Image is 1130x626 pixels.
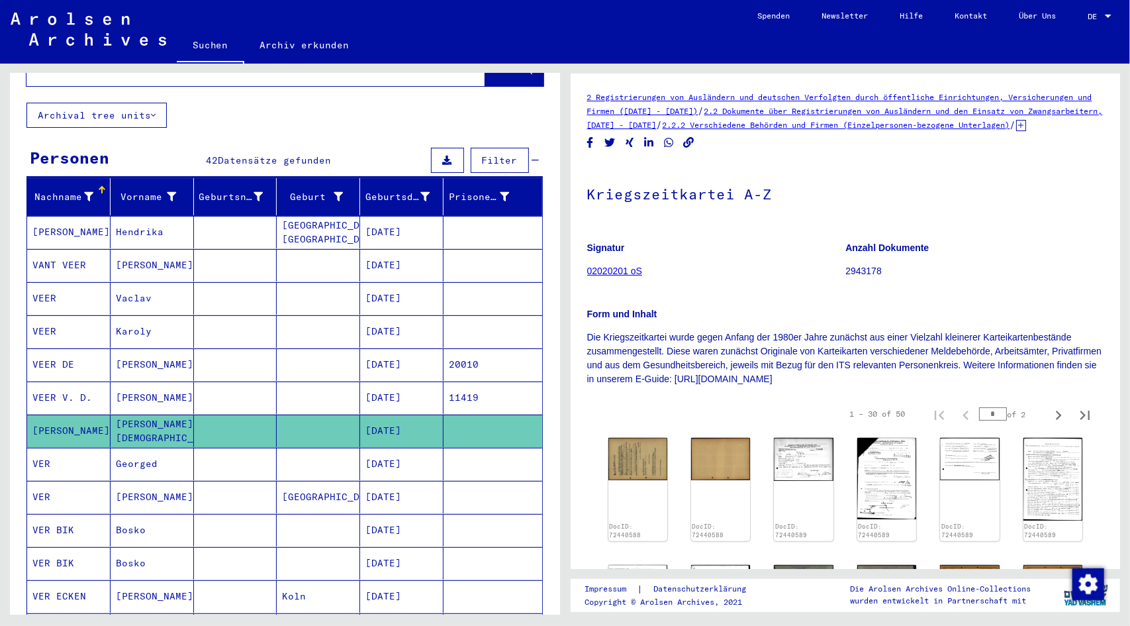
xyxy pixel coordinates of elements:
[116,190,177,204] div: Vorname
[111,216,194,248] mat-cell: Hendrika
[365,190,430,204] div: Geburtsdatum
[360,448,444,480] mat-cell: [DATE]
[27,348,111,381] mat-cell: VEER DE
[444,382,542,414] mat-cell: 11419
[583,134,597,151] button: Share on Facebook
[449,186,526,207] div: Prisoner #
[111,580,194,613] mat-cell: [PERSON_NAME]
[608,565,667,607] img: 005.jpg
[111,249,194,282] mat-cell: [PERSON_NAME]
[845,242,929,253] b: Anzahl Dokumente
[199,186,280,207] div: Geburtsname
[1072,401,1098,427] button: Last page
[360,178,444,215] mat-header-cell: Geburtsdatum
[111,415,194,447] mat-cell: [PERSON_NAME][DEMOGRAPHIC_DATA]
[244,29,365,61] a: Archiv erkunden
[27,481,111,513] mat-cell: VER
[774,438,833,481] img: 001.jpg
[111,382,194,414] mat-cell: [PERSON_NAME]
[657,119,663,130] span: /
[1045,401,1072,427] button: Next page
[850,595,1031,607] p: wurden entwickelt in Partnerschaft mit
[444,348,542,381] mat-cell: 20010
[360,481,444,513] mat-cell: [DATE]
[360,382,444,414] mat-cell: [DATE]
[585,596,762,608] p: Copyright © Arolsen Archives, 2021
[643,582,762,596] a: Datenschutzerklärung
[775,523,807,539] a: DocID: 72440589
[116,186,193,207] div: Vorname
[27,178,111,215] mat-header-cell: Nachname
[587,164,1104,222] h1: Kriegszeitkartei A-Z
[857,565,916,607] img: 002.jpg
[587,242,625,253] b: Signatur
[111,547,194,580] mat-cell: Bosko
[360,547,444,580] mat-cell: [DATE]
[953,401,979,427] button: Previous page
[926,401,953,427] button: First page
[587,92,1092,116] a: 2 Registrierungen von Ausländern und deutschen Verfolgten durch öffentliche Einrichtungen, Versic...
[1072,568,1104,600] img: Zustimmung ändern
[698,105,704,117] span: /
[623,134,637,151] button: Share on Xing
[360,514,444,547] mat-cell: [DATE]
[111,178,194,215] mat-header-cell: Vorname
[360,315,444,348] mat-cell: [DATE]
[608,438,667,480] img: 001.jpg
[27,415,111,447] mat-cell: [PERSON_NAME]
[682,134,696,151] button: Copy link
[587,106,1103,130] a: 2.2 Dokumente über Registrierungen von Ausländern und den Einsatz von Zwangsarbeitern, [DATE] - [...
[585,582,762,596] div: |
[1023,565,1082,607] img: 002.jpg
[449,190,510,204] div: Prisoner #
[360,415,444,447] mat-cell: [DATE]
[849,408,905,420] div: 1 – 30 of 50
[663,120,1010,130] a: 2.2.2 Verschiedene Behörden und Firmen (Einzelpersonen-bezogene Unterlagen)
[471,148,529,173] button: Filter
[27,282,111,315] mat-cell: VEER
[111,348,194,381] mat-cell: [PERSON_NAME]
[1088,12,1102,21] span: DE
[979,408,1045,421] div: of 2
[277,178,360,215] mat-header-cell: Geburt‏
[27,448,111,480] mat-cell: VER
[27,514,111,547] mat-cell: VER BIK
[774,565,833,609] img: 001.jpg
[940,438,999,480] img: 003.jpg
[691,438,750,480] img: 002.jpg
[11,13,166,46] img: Arolsen_neg.svg
[32,190,93,204] div: Nachname
[32,186,110,207] div: Nachname
[27,547,111,580] mat-cell: VER BIK
[360,249,444,282] mat-cell: [DATE]
[941,523,973,539] a: DocID: 72440589
[111,315,194,348] mat-cell: Karoly
[218,154,331,166] span: Datensätze gefunden
[1010,119,1016,130] span: /
[603,134,617,151] button: Share on Twitter
[27,315,111,348] mat-cell: VEER
[365,186,446,207] div: Geburtsdatum
[277,216,360,248] mat-cell: [GEOGRAPHIC_DATA], [GEOGRAPHIC_DATA]
[482,154,518,166] span: Filter
[940,565,999,607] img: 001.jpg
[587,309,657,319] b: Form und Inhalt
[111,514,194,547] mat-cell: Bosko
[206,154,218,166] span: 42
[360,580,444,613] mat-cell: [DATE]
[692,523,724,539] a: DocID: 72440588
[857,438,916,519] img: 002.jpg
[26,103,167,128] button: Archival tree units
[27,382,111,414] mat-cell: VEER V. D.
[277,580,360,613] mat-cell: Koln
[282,186,359,207] div: Geburt‏
[177,29,244,64] a: Suchen
[277,481,360,513] mat-cell: [GEOGRAPHIC_DATA]
[111,448,194,480] mat-cell: Georged
[1024,523,1056,539] a: DocID: 72440589
[27,216,111,248] mat-cell: [PERSON_NAME]
[111,481,194,513] mat-cell: [PERSON_NAME]
[27,580,111,613] mat-cell: VER ECKEN
[111,282,194,315] mat-cell: Vaclav
[587,266,642,276] a: 02020201 oS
